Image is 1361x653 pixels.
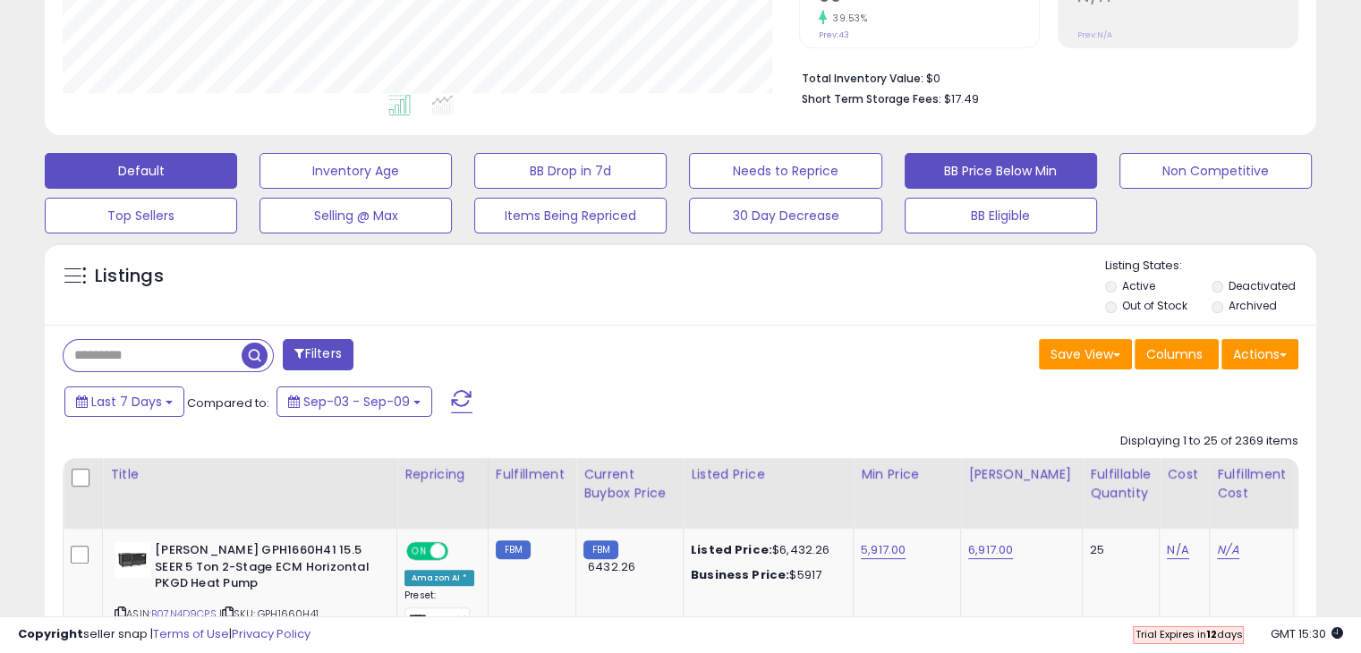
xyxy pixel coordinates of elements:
[283,339,353,370] button: Filters
[95,264,164,289] h5: Listings
[905,198,1097,233] button: BB Eligible
[1135,627,1242,641] span: Trial Expires in days
[1221,339,1298,369] button: Actions
[689,198,881,233] button: 30 Day Decrease
[18,625,83,642] strong: Copyright
[944,90,979,107] span: $17.49
[1122,298,1187,313] label: Out of Stock
[861,465,953,484] div: Min Price
[827,12,867,25] small: 39.53%
[1205,627,1216,641] b: 12
[861,541,906,559] a: 5,917.00
[153,625,229,642] a: Terms of Use
[404,465,481,484] div: Repricing
[968,541,1013,559] a: 6,917.00
[905,153,1097,189] button: BB Price Below Min
[404,589,474,630] div: Preset:
[1271,625,1343,642] span: 2025-09-17 15:30 GMT
[1167,541,1188,559] a: N/A
[1217,465,1286,503] div: Fulfillment Cost
[155,542,372,597] b: [PERSON_NAME] GPH1660H41 15.5 SEER 5 Ton 2-Stage ECM Horizontal PKGD Heat Pump
[1120,433,1298,450] div: Displaying 1 to 25 of 2369 items
[802,91,941,106] b: Short Term Storage Fees:
[45,153,237,189] button: Default
[474,153,667,189] button: BB Drop in 7d
[115,542,150,578] img: 41PskZOUANL._SL40_.jpg
[1167,465,1202,484] div: Cost
[1228,298,1276,313] label: Archived
[259,198,452,233] button: Selling @ Max
[64,386,184,417] button: Last 7 Days
[691,465,846,484] div: Listed Price
[1146,345,1203,363] span: Columns
[446,544,474,559] span: OFF
[1090,465,1152,503] div: Fulfillable Quantity
[1090,542,1145,558] div: 25
[110,465,389,484] div: Title
[1135,339,1219,369] button: Columns
[1228,278,1295,293] label: Deactivated
[691,542,839,558] div: $6,432.26
[1077,30,1112,40] small: Prev: N/A
[819,30,849,40] small: Prev: 43
[1105,258,1316,275] p: Listing States:
[691,541,772,558] b: Listed Price:
[303,393,410,411] span: Sep-03 - Sep-09
[802,71,923,86] b: Total Inventory Value:
[1039,339,1132,369] button: Save View
[91,393,162,411] span: Last 7 Days
[474,198,667,233] button: Items Being Repriced
[583,465,676,503] div: Current Buybox Price
[802,66,1285,88] li: $0
[691,566,789,583] b: Business Price:
[691,567,839,583] div: $5917
[404,570,474,586] div: Amazon AI *
[18,626,310,643] div: seller snap | |
[187,394,269,411] span: Compared to:
[259,153,452,189] button: Inventory Age
[1217,541,1238,559] a: N/A
[588,558,635,575] span: 6432.26
[408,544,430,559] span: ON
[968,465,1075,484] div: [PERSON_NAME]
[689,153,881,189] button: Needs to Reprice
[1122,278,1155,293] label: Active
[496,465,568,484] div: Fulfillment
[232,625,310,642] a: Privacy Policy
[45,198,237,233] button: Top Sellers
[583,540,618,559] small: FBM
[1119,153,1312,189] button: Non Competitive
[276,386,432,417] button: Sep-03 - Sep-09
[496,540,531,559] small: FBM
